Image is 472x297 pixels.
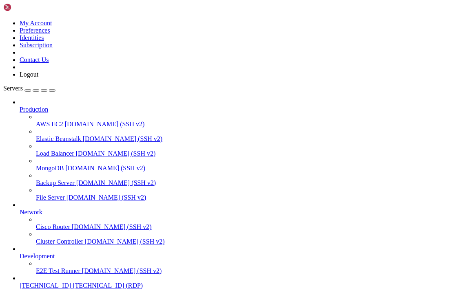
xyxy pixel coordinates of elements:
li: Cluster Controller [DOMAIN_NAME] (SSH v2) [36,231,469,245]
span: [DOMAIN_NAME] (SSH v2) [76,150,156,157]
span: Production [20,106,48,113]
li: E2E Test Runner [DOMAIN_NAME] (SSH v2) [36,260,469,275]
span: [DOMAIN_NAME] (SSH v2) [82,267,162,274]
li: Load Balancer [DOMAIN_NAME] (SSH v2) [36,143,469,157]
span: Elastic Beanstalk [36,135,81,142]
a: Production [20,106,469,113]
span: Cisco Router [36,223,70,230]
li: Cisco Router [DOMAIN_NAME] (SSH v2) [36,216,469,231]
a: Elastic Beanstalk [DOMAIN_NAME] (SSH v2) [36,135,469,143]
span: [DOMAIN_NAME] (SSH v2) [65,121,145,128]
a: Contact Us [20,56,49,63]
a: Development [20,253,469,260]
a: Logout [20,71,38,78]
span: [TECHNICAL_ID] (RDP) [73,282,143,289]
li: MongoDB [DOMAIN_NAME] (SSH v2) [36,157,469,172]
span: [DOMAIN_NAME] (SSH v2) [65,165,145,172]
a: [TECHNICAL_ID] [TECHNICAL_ID] (RDP) [20,282,469,289]
a: Network [20,209,469,216]
span: [DOMAIN_NAME] (SSH v2) [85,238,165,245]
span: [DOMAIN_NAME] (SSH v2) [66,194,146,201]
li: Backup Server [DOMAIN_NAME] (SSH v2) [36,172,469,187]
span: Load Balancer [36,150,74,157]
a: Subscription [20,42,53,48]
span: [DOMAIN_NAME] (SSH v2) [76,179,156,186]
img: Shellngn [3,3,50,11]
span: Backup Server [36,179,75,186]
a: E2E Test Runner [DOMAIN_NAME] (SSH v2) [36,267,469,275]
a: Servers [3,85,55,92]
li: File Server [DOMAIN_NAME] (SSH v2) [36,187,469,201]
a: My Account [20,20,52,26]
span: Servers [3,85,23,92]
li: AWS EC2 [DOMAIN_NAME] (SSH v2) [36,113,469,128]
span: File Server [36,194,65,201]
span: MongoDB [36,165,64,172]
span: Cluster Controller [36,238,83,245]
a: MongoDB [DOMAIN_NAME] (SSH v2) [36,165,469,172]
span: AWS EC2 [36,121,63,128]
span: [DOMAIN_NAME] (SSH v2) [83,135,163,142]
span: [TECHNICAL_ID] [20,282,71,289]
a: Cluster Controller [DOMAIN_NAME] (SSH v2) [36,238,469,245]
li: Development [20,245,469,275]
li: Elastic Beanstalk [DOMAIN_NAME] (SSH v2) [36,128,469,143]
li: [TECHNICAL_ID] [TECHNICAL_ID] (RDP) [20,275,469,289]
span: [DOMAIN_NAME] (SSH v2) [72,223,152,230]
a: Identities [20,34,44,41]
span: Development [20,253,55,260]
a: AWS EC2 [DOMAIN_NAME] (SSH v2) [36,121,469,128]
a: File Server [DOMAIN_NAME] (SSH v2) [36,194,469,201]
li: Network [20,201,469,245]
a: Load Balancer [DOMAIN_NAME] (SSH v2) [36,150,469,157]
a: Preferences [20,27,50,34]
span: Network [20,209,42,216]
a: Backup Server [DOMAIN_NAME] (SSH v2) [36,179,469,187]
li: Production [20,99,469,201]
span: E2E Test Runner [36,267,80,274]
a: Cisco Router [DOMAIN_NAME] (SSH v2) [36,223,469,231]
